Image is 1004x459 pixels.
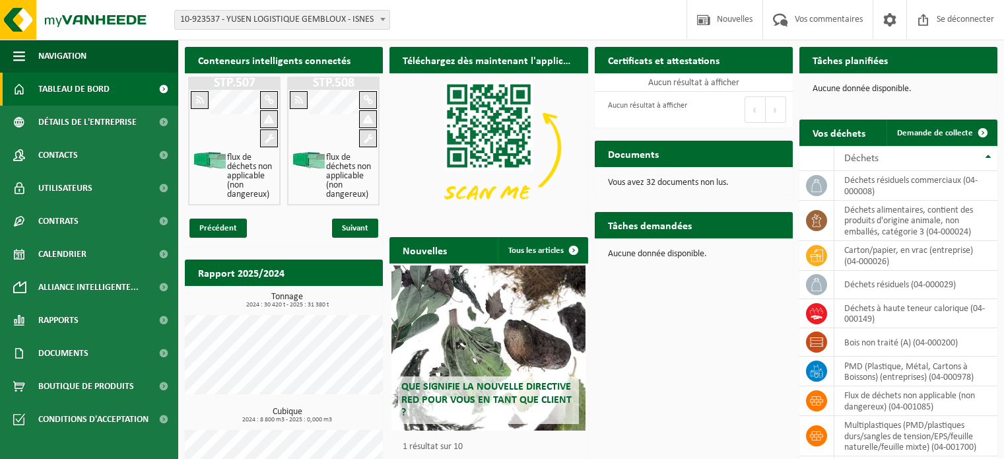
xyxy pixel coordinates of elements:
[813,56,888,67] font: Tâches planifiées
[38,382,134,392] font: Boutique de produits
[897,129,973,137] font: Demande de collecte
[246,301,329,308] font: 2024 : 30 420 t - 2025 : 31 380 t
[608,221,692,232] font: Tâches demandées
[38,85,110,94] font: Tableau de bord
[242,416,332,423] font: 2024 : 8 800 m3 - 2025 : 0,000 m3
[403,246,447,257] font: Nouvelles
[844,246,973,266] font: carton/papier, en vrac (entreprise) (04-000026)
[313,77,354,90] font: STP.508
[38,217,79,227] font: Contrats
[38,415,149,425] font: Conditions d'acceptation
[193,152,226,168] img: HK-XP-30-GN-00
[38,151,78,160] font: Contacts
[508,246,564,255] font: Tous les articles
[403,56,644,67] font: Téléchargez dès maintenant l'application Vanheede+ !
[198,269,284,279] font: Rapport 2025/2024
[648,78,739,88] font: Aucun résultat à afficher
[326,153,371,199] font: flux de déchets non applicable (non dangereux)
[844,421,976,452] font: multiplastiques (PMD/plastiques durs/sangles de tension/EPS/feuille naturelle/feuille mixte) (04-...
[844,391,975,411] font: flux de déchets non applicable (non dangereux) (04-001085)
[813,84,912,94] font: Aucune donnée disponible.
[608,178,729,188] font: Vous avez 32 documents non lus.
[273,407,302,417] font: Cubique
[214,77,255,90] font: STP.507
[498,237,587,264] a: Tous les articles
[608,56,720,67] font: Certificats et attestations
[844,361,974,382] font: PMD (Plastique, Métal, Cartons à Boissons) (entreprises) (04-000978)
[292,152,325,168] img: HK-XP-30-GN-00
[199,224,237,232] font: Précédent
[887,120,996,146] a: Demande de collecte
[174,10,390,30] span: 10-923537 - YUSEN LOGISTIQUE GEMBLOUX - ISNES
[937,15,994,24] font: Se déconnecter
[608,150,659,160] font: Documents
[38,118,137,127] font: Détails de l'entreprise
[389,73,587,222] img: Téléchargez l'application VHEPlus
[342,224,368,232] font: Suivant
[844,338,958,348] font: bois non traité (A) (04-000200)
[795,15,863,24] font: Vos commentaires
[813,129,865,139] font: Vos déchets
[717,15,753,24] font: Nouvelles
[38,316,79,326] font: Rapports
[745,96,766,123] button: Précédent
[391,265,586,431] a: Que signifie la nouvelle directive RED pour vous en tant que client ?
[844,304,985,324] font: déchets à haute teneur calorique (04-000149)
[227,153,272,199] font: flux de déchets non applicable (non dangereux)
[271,292,303,302] font: Tonnage
[38,184,92,194] font: Utilisateurs
[403,442,463,452] font: 1 résultat sur 10
[175,11,389,29] span: 10-923537 - YUSEN LOGISTIQUE GEMBLOUX - ISNES
[38,52,86,61] font: Navigation
[198,56,351,67] font: Conteneurs intelligents connectés
[844,280,956,290] font: déchets résiduels (04-000029)
[38,283,139,293] font: Alliance intelligente...
[844,176,978,196] font: déchets résiduels commerciaux (04-000008)
[608,249,707,259] font: Aucune donnée disponible.
[844,205,973,237] font: déchets alimentaires, contient des produits d'origine animale, non emballés, catégorie 3 (04-000024)
[401,382,572,417] font: Que signifie la nouvelle directive RED pour vous en tant que client ?
[608,102,687,110] font: Aucun résultat à afficher
[38,349,88,359] font: Documents
[180,15,374,24] font: 10-923537 - YUSEN LOGISTIQUE GEMBLOUX - ISNES
[38,250,86,260] font: Calendrier
[766,96,786,123] button: Suivant
[844,153,879,164] font: Déchets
